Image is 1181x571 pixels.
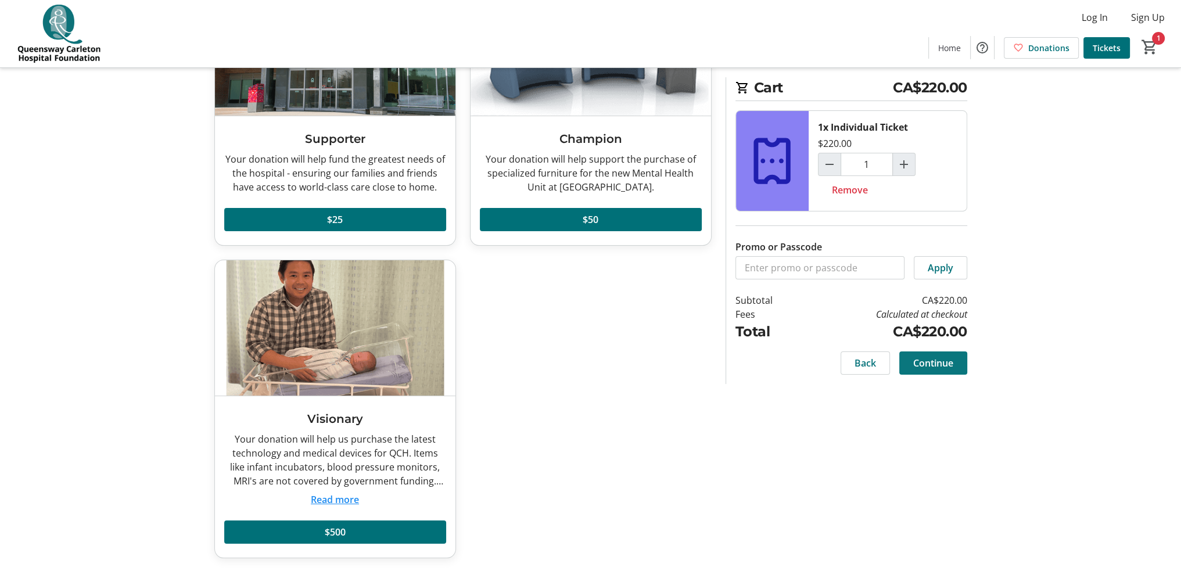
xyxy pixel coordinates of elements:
a: Donations [1004,37,1079,59]
button: Back [841,351,890,375]
img: Visionary [215,260,455,396]
label: Promo or Passcode [735,240,822,254]
button: $500 [224,520,446,544]
h3: Visionary [224,410,446,428]
button: Read more [311,493,359,507]
span: $50 [583,213,598,227]
span: $25 [327,213,343,227]
button: Apply [914,256,967,279]
button: Sign Up [1122,8,1174,27]
span: Back [855,356,876,370]
button: Decrement by one [819,153,841,175]
button: Remove [818,178,882,202]
img: QCH Foundation's Logo [7,5,110,63]
div: $220.00 [818,137,852,150]
a: Home [929,37,970,59]
td: CA$220.00 [802,293,967,307]
button: $50 [480,208,702,231]
h2: Cart [735,77,967,101]
button: Help [971,36,994,59]
td: Fees [735,307,803,321]
span: Tickets [1093,42,1121,54]
button: Increment by one [893,153,915,175]
td: Subtotal [735,293,803,307]
input: Individual Ticket Quantity [841,153,893,176]
td: Total [735,321,803,342]
div: 1x Individual Ticket [818,120,908,134]
span: Donations [1028,42,1069,54]
span: CA$220.00 [893,77,967,98]
span: Home [938,42,961,54]
span: Sign Up [1131,10,1165,24]
input: Enter promo or passcode [735,256,904,279]
span: $500 [325,525,346,539]
div: Your donation will help support the purchase of specialized furniture for the new Mental Health U... [480,152,702,194]
a: Tickets [1083,37,1130,59]
span: Log In [1082,10,1108,24]
button: Log In [1072,8,1117,27]
span: Apply [928,261,953,275]
div: Your donation will help us purchase the latest technology and medical devices for QCH. Items like... [224,432,446,488]
h3: Supporter [224,130,446,148]
span: Continue [913,356,953,370]
h3: Champion [480,130,702,148]
button: $25 [224,208,446,231]
span: Remove [832,183,868,197]
button: Cart [1139,37,1160,58]
td: Calculated at checkout [802,307,967,321]
td: CA$220.00 [802,321,967,342]
button: Continue [899,351,967,375]
div: Your donation will help fund the greatest needs of the hospital - ensuring our families and frien... [224,152,446,194]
